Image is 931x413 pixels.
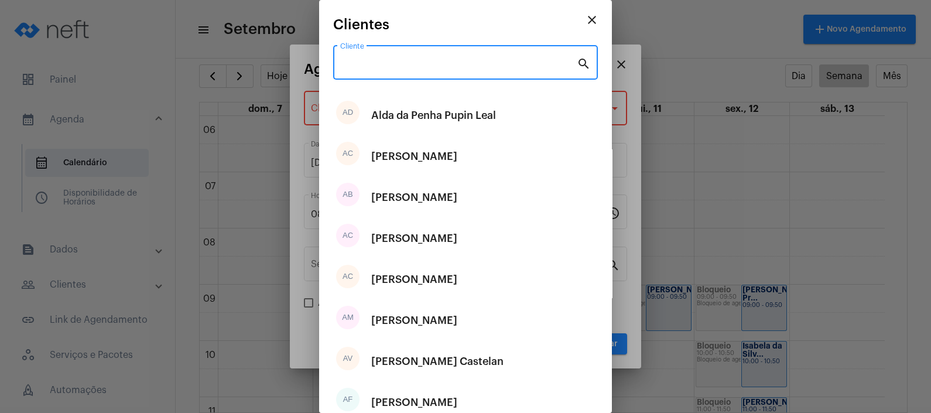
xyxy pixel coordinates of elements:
[336,388,360,411] div: AF
[371,262,457,297] div: [PERSON_NAME]
[336,306,360,329] div: AM
[585,13,599,27] mat-icon: close
[577,56,591,70] mat-icon: search
[371,303,457,338] div: [PERSON_NAME]
[340,60,577,70] input: Pesquisar cliente
[371,139,457,174] div: [PERSON_NAME]
[371,221,457,256] div: [PERSON_NAME]
[336,347,360,370] div: AV
[371,344,504,379] div: [PERSON_NAME] Castelan
[336,183,360,206] div: AB
[371,180,457,215] div: [PERSON_NAME]
[371,98,496,133] div: Alda da Penha Pupin Leal
[336,142,360,165] div: AC
[336,101,360,124] div: AD
[336,265,360,288] div: AC
[333,17,389,32] span: Clientes
[336,224,360,247] div: AC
